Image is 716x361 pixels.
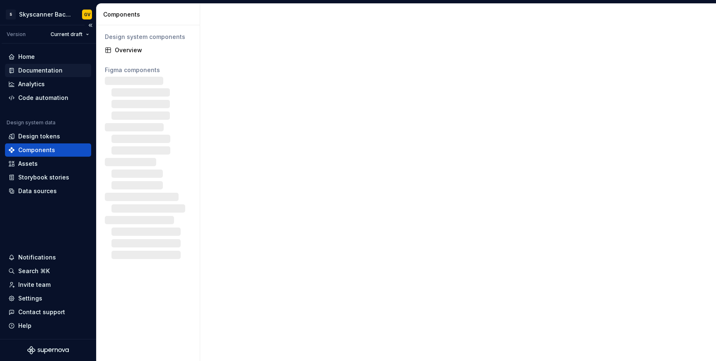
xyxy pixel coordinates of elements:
[18,187,57,195] div: Data sources
[105,66,191,74] div: Figma components
[18,267,50,275] div: Search ⌘K
[6,10,16,19] div: S
[105,33,191,41] div: Design system components
[18,160,38,168] div: Assets
[2,5,94,23] button: SSkyscanner BackpackGV
[5,143,91,157] a: Components
[47,29,93,40] button: Current draft
[27,346,69,354] svg: Supernova Logo
[115,46,191,54] div: Overview
[18,308,65,316] div: Contact support
[18,322,31,330] div: Help
[18,132,60,141] div: Design tokens
[18,94,68,102] div: Code automation
[7,119,56,126] div: Design system data
[5,251,91,264] button: Notifications
[18,294,42,303] div: Settings
[7,31,26,38] div: Version
[5,305,91,319] button: Contact support
[84,11,90,18] div: GV
[5,264,91,278] button: Search ⌘K
[5,292,91,305] a: Settings
[102,44,195,57] a: Overview
[18,173,69,182] div: Storybook stories
[18,80,45,88] div: Analytics
[103,10,196,19] div: Components
[5,171,91,184] a: Storybook stories
[18,281,51,289] div: Invite team
[19,10,72,19] div: Skyscanner Backpack
[5,157,91,170] a: Assets
[5,319,91,332] button: Help
[18,66,63,75] div: Documentation
[85,19,96,31] button: Collapse sidebar
[5,130,91,143] a: Design tokens
[18,253,56,262] div: Notifications
[18,146,55,154] div: Components
[5,278,91,291] a: Invite team
[5,50,91,63] a: Home
[5,78,91,91] a: Analytics
[51,31,82,38] span: Current draft
[18,53,35,61] div: Home
[5,64,91,77] a: Documentation
[5,184,91,198] a: Data sources
[5,91,91,104] a: Code automation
